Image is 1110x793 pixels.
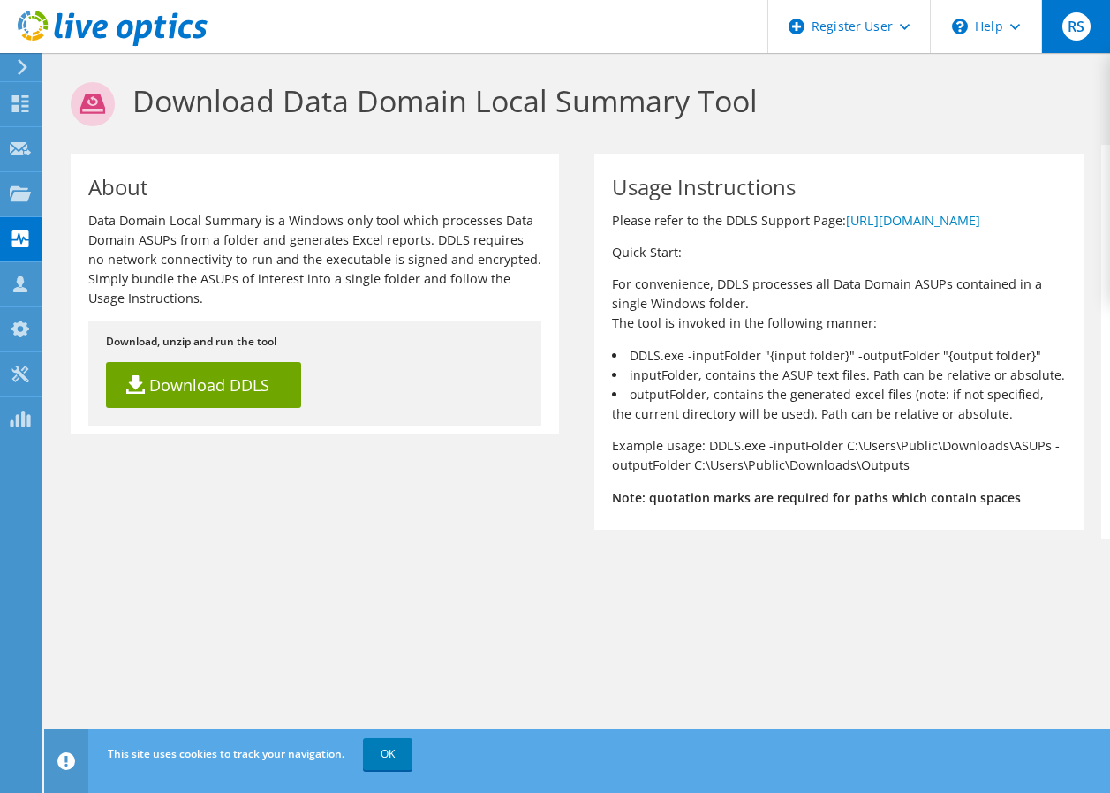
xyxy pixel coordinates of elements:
[88,177,532,198] h1: About
[612,211,1065,230] p: Please refer to the DDLS Support Page:
[612,385,1065,424] li: outputFolder, contains the generated excel files (note: if not specified, the current directory w...
[88,211,541,308] p: Data Domain Local Summary is a Windows only tool which processes Data Domain ASUPs from a folder ...
[612,243,1065,262] p: Quick Start:
[612,436,1065,475] p: Example usage: DDLS.exe -inputFolder C:\Users\Public\Downloads\ASUPs -outputFolder C:\Users\Publi...
[612,346,1065,366] li: DDLS.exe -inputFolder "{input folder}" -outputFolder "{output folder}"
[846,212,980,229] a: [URL][DOMAIN_NAME]
[612,275,1065,333] p: For convenience, DDLS processes all Data Domain ASUPs contained in a single Windows folder. The t...
[363,738,412,770] a: OK
[612,489,1021,506] b: Note: quotation marks are required for paths which contain spaces
[106,362,301,408] a: Download DDLS
[108,746,344,761] span: This site uses cookies to track your navigation.
[71,82,1075,126] h1: Download Data Domain Local Summary Tool
[106,332,524,351] p: Download, unzip and run the tool
[1062,12,1091,41] span: RS
[612,177,1056,198] h1: Usage Instructions
[952,19,968,34] svg: \n
[612,366,1065,385] li: inputFolder, contains the ASUP text files. Path can be relative or absolute.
